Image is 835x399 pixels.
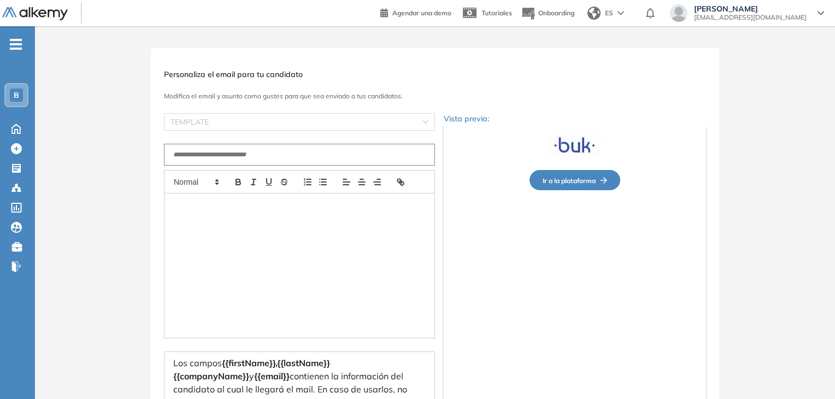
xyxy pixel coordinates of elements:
span: [EMAIL_ADDRESS][DOMAIN_NAME] [694,13,807,22]
span: B [14,91,19,99]
img: Logo de la compañía [548,133,602,157]
span: Tutoriales [481,9,512,17]
span: {{lastName}} [277,357,330,368]
span: Ir a la plataforma [543,177,607,185]
span: ES [605,8,613,18]
p: Vista previa: [444,113,706,125]
a: Agendar una demo [380,5,451,19]
span: [PERSON_NAME] [694,4,807,13]
img: Logo [2,7,68,21]
span: Onboarding [538,9,574,17]
span: Agendar una demo [392,9,451,17]
h3: Modifica el email y asunto como gustes para que sea enviado a tus candidatos. [164,92,706,100]
span: {{companyName}} [173,371,249,382]
button: Ir a la plataformaFlecha [530,170,620,190]
img: arrow [618,11,624,15]
img: Flecha [596,177,607,184]
span: {{email}} [254,371,290,382]
button: Onboarding [521,2,574,25]
div: Widget de chat [780,347,835,399]
i: - [10,43,22,45]
h3: Personaliza el email para tu candidato [164,70,706,79]
span: {{firstName}}, [222,357,277,368]
iframe: Chat Widget [780,347,835,399]
img: world [587,7,601,20]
